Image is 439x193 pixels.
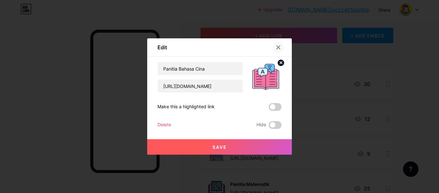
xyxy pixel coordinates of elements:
[256,121,266,129] span: Hide
[157,43,167,51] div: Edit
[158,62,243,75] input: Title
[157,121,171,129] div: Delete
[212,144,227,150] span: Save
[147,139,292,155] button: Save
[251,62,282,93] img: link_thumbnail
[158,80,243,92] input: URL
[157,103,215,111] div: Make this a highlighted link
